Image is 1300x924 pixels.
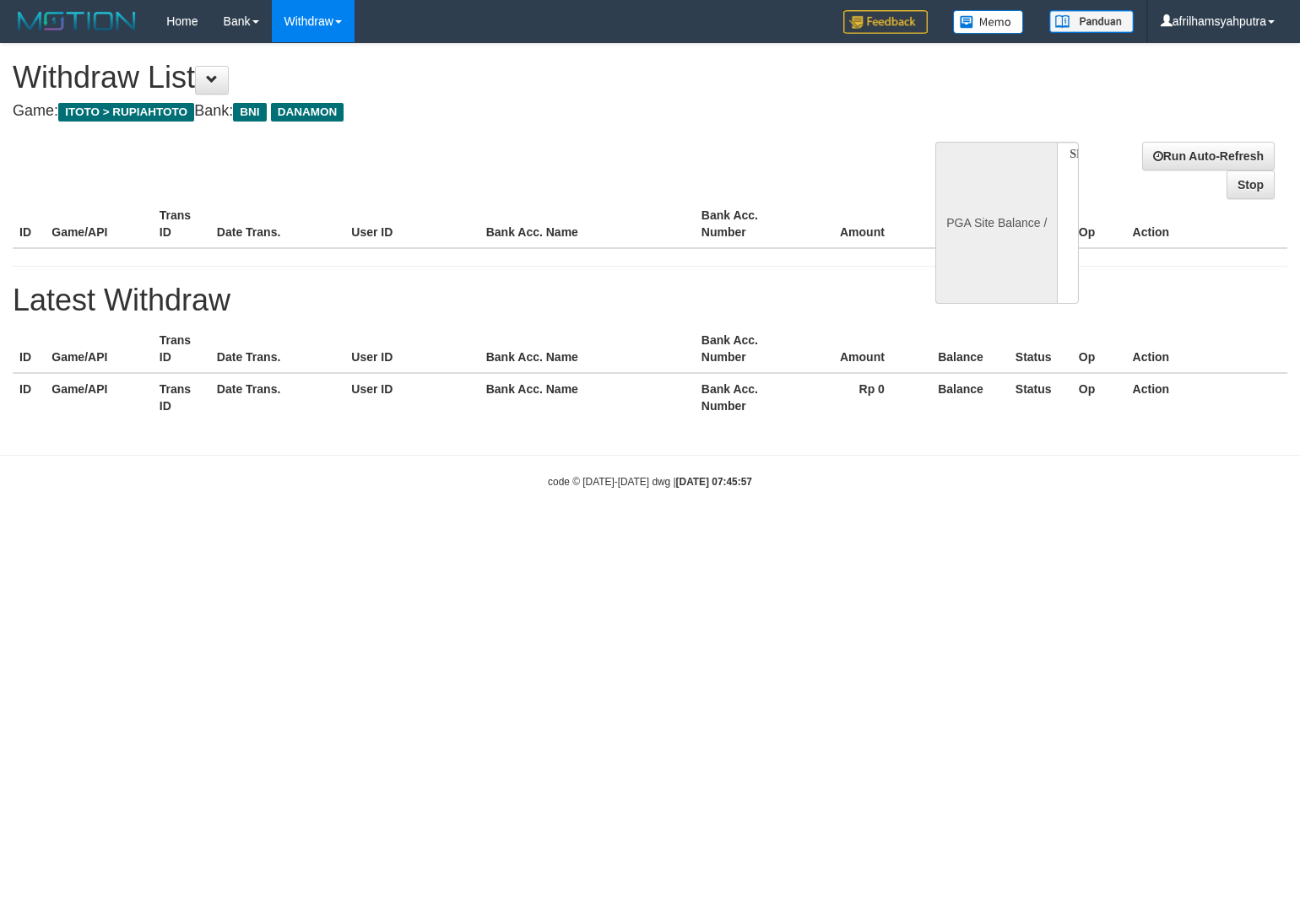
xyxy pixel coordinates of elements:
[13,61,850,95] h1: Withdraw List
[953,10,1024,34] img: Button%20Memo.svg
[802,200,910,248] th: Amount
[910,200,1009,248] th: Balance
[344,325,479,373] th: User ID
[1072,373,1126,421] th: Op
[479,373,695,421] th: Bank Acc. Name
[210,373,344,421] th: Date Trans.
[210,325,344,373] th: Date Trans.
[13,325,45,373] th: ID
[1009,325,1072,373] th: Status
[344,373,479,421] th: User ID
[153,373,210,421] th: Trans ID
[45,200,153,248] th: Game/API
[910,325,1009,373] th: Balance
[1072,200,1126,248] th: Op
[695,200,803,248] th: Bank Acc. Number
[1227,170,1275,199] a: Stop
[271,103,344,122] span: DANAMON
[13,373,45,421] th: ID
[153,325,210,373] th: Trans ID
[910,373,1009,421] th: Balance
[802,325,910,373] th: Amount
[153,200,210,248] th: Trans ID
[695,373,803,421] th: Bank Acc. Number
[935,142,1057,304] div: PGA Site Balance /
[13,103,850,120] h4: Game: Bank:
[843,10,928,34] img: Feedback.jpg
[1126,200,1287,248] th: Action
[802,373,910,421] th: Rp 0
[45,325,153,373] th: Game/API
[695,325,803,373] th: Bank Acc. Number
[1142,142,1275,170] a: Run Auto-Refresh
[45,373,153,421] th: Game/API
[210,200,344,248] th: Date Trans.
[13,200,45,248] th: ID
[479,325,695,373] th: Bank Acc. Name
[548,476,752,488] small: code © [DATE]-[DATE] dwg |
[1126,373,1287,421] th: Action
[58,103,194,122] span: ITOTO > RUPIAHTOTO
[344,200,479,248] th: User ID
[233,103,266,122] span: BNI
[1126,325,1287,373] th: Action
[479,200,695,248] th: Bank Acc. Name
[1049,10,1134,33] img: panduan.png
[13,284,1287,317] h1: Latest Withdraw
[1009,373,1072,421] th: Status
[676,476,752,488] strong: [DATE] 07:45:57
[13,8,141,34] img: MOTION_logo.png
[1072,325,1126,373] th: Op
